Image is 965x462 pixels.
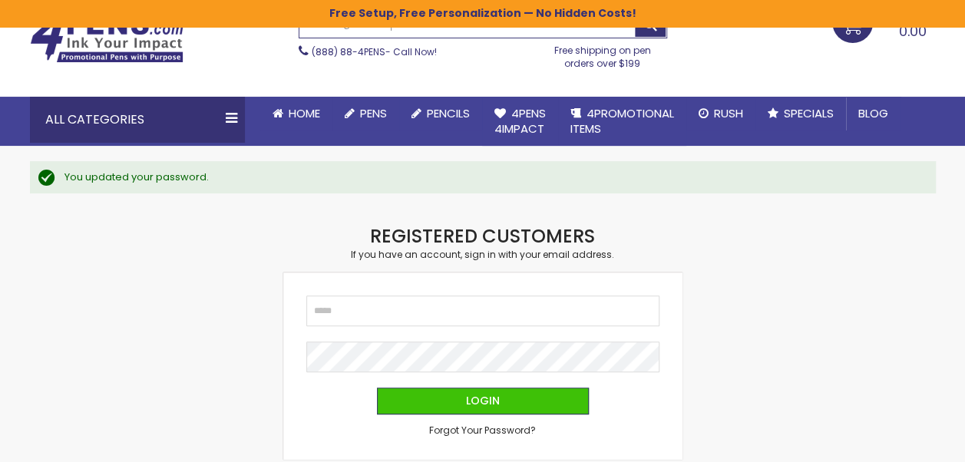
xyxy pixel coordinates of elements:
a: Rush [686,97,755,130]
span: Login [466,393,500,408]
span: Home [289,105,320,121]
iframe: Google Customer Reviews [838,421,965,462]
span: Rush [714,105,743,121]
span: 4Pens 4impact [494,105,546,137]
span: Pens [360,105,387,121]
span: Pencils [427,105,470,121]
a: Specials [755,97,846,130]
a: Forgot Your Password? [429,424,536,437]
a: Home [260,97,332,130]
span: Specials [784,105,834,121]
div: You updated your password. [64,170,920,184]
div: All Categories [30,97,245,143]
a: Pens [332,97,399,130]
span: Blog [858,105,888,121]
button: Login [377,388,589,414]
a: Blog [846,97,901,130]
span: - Call Now! [312,45,437,58]
div: If you have an account, sign in with your email address. [283,249,682,261]
a: (888) 88-4PENS [312,45,385,58]
span: 0.00 [899,21,927,41]
a: Pencils [399,97,482,130]
span: 4PROMOTIONAL ITEMS [570,105,674,137]
strong: Registered Customers [370,223,595,249]
a: 4Pens4impact [482,97,558,147]
img: 4Pens Custom Pens and Promotional Products [30,14,183,63]
div: Free shipping on pen orders over $199 [538,38,667,69]
a: 4PROMOTIONALITEMS [558,97,686,147]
